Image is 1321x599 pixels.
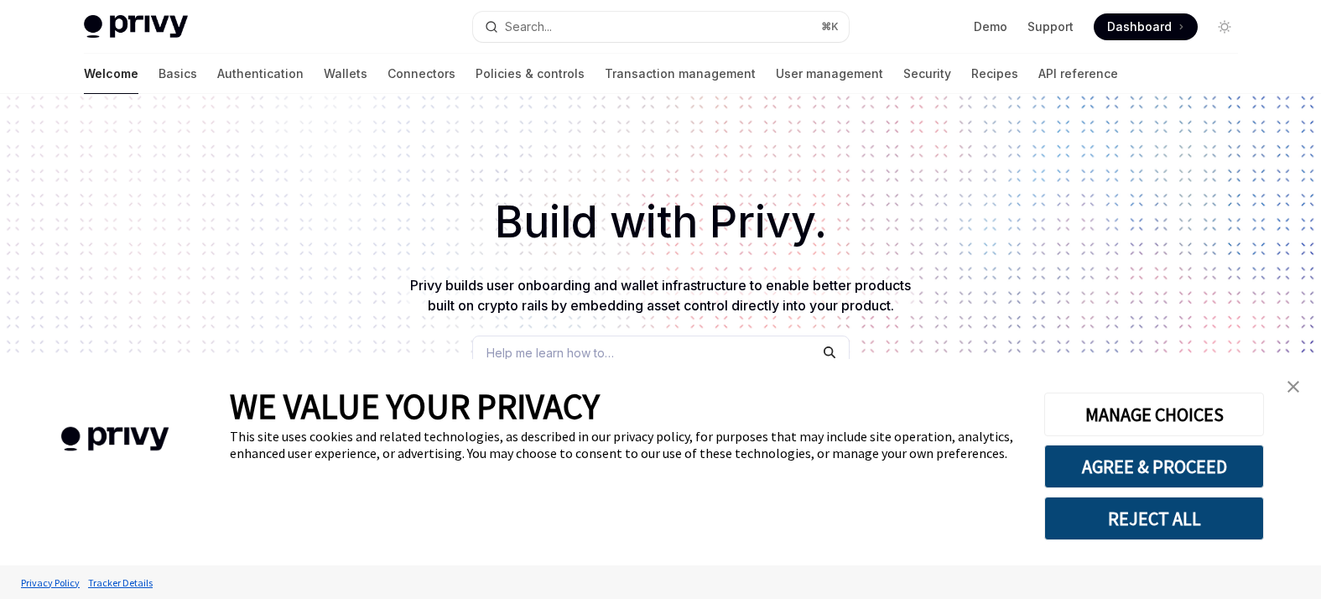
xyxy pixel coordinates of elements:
div: This site uses cookies and related technologies, as described in our privacy policy, for purposes... [230,428,1019,461]
button: Toggle dark mode [1211,13,1238,40]
a: Wallets [324,54,367,94]
a: Dashboard [1094,13,1198,40]
a: Policies & controls [476,54,585,94]
a: Tracker Details [84,568,157,597]
button: REJECT ALL [1044,497,1264,540]
a: Authentication [217,54,304,94]
a: Basics [159,54,197,94]
a: API reference [1038,54,1118,94]
a: Transaction management [605,54,756,94]
a: Recipes [971,54,1018,94]
span: ⌘ K [821,20,839,34]
a: close banner [1277,370,1310,404]
span: Help me learn how to… [486,344,614,362]
a: Welcome [84,54,138,94]
img: company logo [25,403,205,476]
span: Dashboard [1107,18,1172,35]
a: Support [1027,18,1074,35]
button: Search...⌘K [473,12,849,42]
a: Security [903,54,951,94]
a: Privacy Policy [17,568,84,597]
div: Search... [505,17,552,37]
a: User management [776,54,883,94]
img: light logo [84,15,188,39]
span: WE VALUE YOUR PRIVACY [230,384,600,428]
button: AGREE & PROCEED [1044,445,1264,488]
button: MANAGE CHOICES [1044,393,1264,436]
a: Demo [974,18,1007,35]
img: close banner [1287,381,1299,393]
span: Privy builds user onboarding and wallet infrastructure to enable better products built on crypto ... [410,277,911,314]
a: Connectors [387,54,455,94]
h1: Build with Privy. [27,190,1294,255]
